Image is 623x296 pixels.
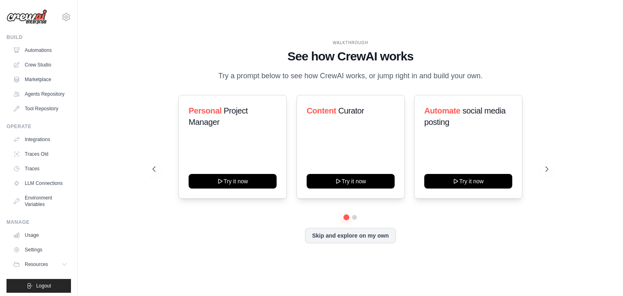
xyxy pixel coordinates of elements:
[153,40,548,46] div: WALKTHROUGH
[10,73,71,86] a: Marketplace
[6,123,71,130] div: Operate
[338,106,364,115] span: Curator
[307,106,336,115] span: Content
[189,174,277,189] button: Try it now
[424,106,460,115] span: Automate
[189,106,221,115] span: Personal
[6,34,71,41] div: Build
[10,58,71,71] a: Crew Studio
[424,106,506,127] span: social media posting
[10,243,71,256] a: Settings
[189,106,248,127] span: Project Manager
[25,261,48,268] span: Resources
[153,49,548,64] h1: See how CrewAI works
[582,257,623,296] iframe: Chat Widget
[10,148,71,161] a: Traces Old
[10,102,71,115] a: Tool Repository
[10,88,71,101] a: Agents Repository
[6,279,71,293] button: Logout
[10,258,71,271] button: Resources
[6,9,47,25] img: Logo
[307,174,395,189] button: Try it now
[6,219,71,225] div: Manage
[214,70,487,82] p: Try a prompt below to see how CrewAI works, or jump right in and build your own.
[10,133,71,146] a: Integrations
[10,177,71,190] a: LLM Connections
[10,162,71,175] a: Traces
[10,229,71,242] a: Usage
[36,283,51,289] span: Logout
[305,228,395,243] button: Skip and explore on my own
[10,191,71,211] a: Environment Variables
[10,44,71,57] a: Automations
[424,174,512,189] button: Try it now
